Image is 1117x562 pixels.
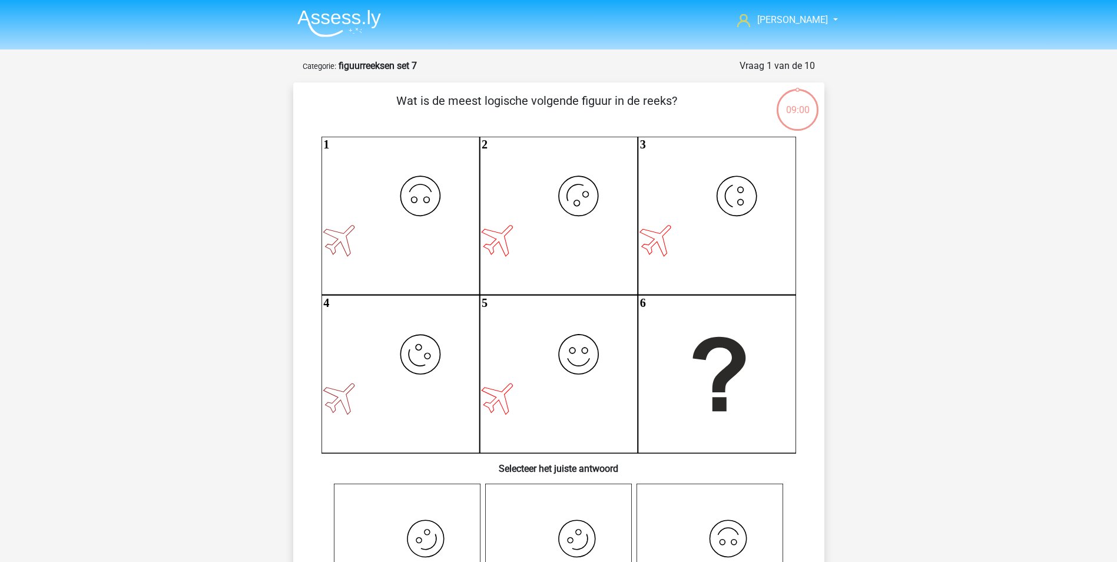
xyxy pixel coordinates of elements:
[323,138,329,151] text: 1
[482,138,488,151] text: 2
[757,14,828,25] span: [PERSON_NAME]
[303,62,336,71] small: Categorie:
[740,59,815,73] div: Vraag 1 van de 10
[339,60,417,71] strong: figuurreeksen set 7
[323,296,329,309] text: 4
[639,296,645,309] text: 6
[312,454,806,474] h6: Selecteer het juiste antwoord
[639,138,645,151] text: 3
[297,9,381,37] img: Assessly
[775,88,820,117] div: 09:00
[312,92,761,127] p: Wat is de meest logische volgende figuur in de reeks?
[732,13,829,27] a: [PERSON_NAME]
[482,296,488,309] text: 5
